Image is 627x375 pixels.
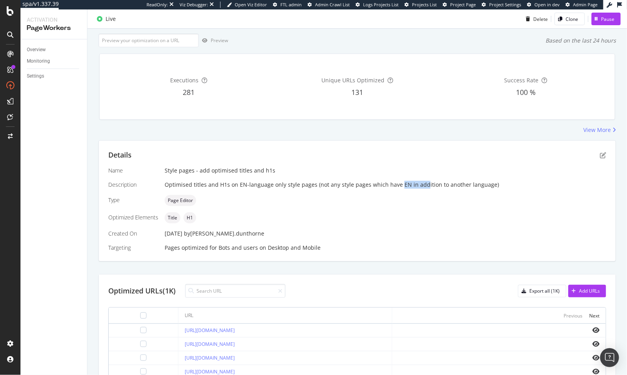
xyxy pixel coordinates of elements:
button: Preview [199,34,228,47]
button: Next [589,311,599,320]
div: Export all (1K) [529,288,560,294]
input: Preview your optimization on a URL [98,33,199,47]
div: ReadOnly: [147,2,168,8]
a: Projects List [404,2,437,8]
span: Page Editor [168,198,193,203]
div: Pages optimized for on [165,244,606,252]
a: View More [583,126,616,134]
button: Previous [564,311,582,320]
i: eye [592,355,599,361]
span: Open Viz Editor [235,2,267,7]
span: Project Page [450,2,476,7]
div: Optimised titles and H1s on EN-language only style pages (not any style pages which have EN in ad... [165,181,606,189]
a: Project Page [443,2,476,8]
a: Settings [27,72,82,80]
div: Next [589,312,599,319]
a: [URL][DOMAIN_NAME] [185,327,235,334]
button: Clone [555,13,585,25]
span: Logs Projects List [363,2,399,7]
span: Title [168,215,177,220]
div: Description [108,181,158,189]
div: Details [108,150,132,160]
div: Preview [211,37,228,44]
a: Admin Crawl List [308,2,350,8]
span: Project Settings [489,2,521,7]
i: eye [592,368,599,375]
span: Success Rate [505,76,539,84]
div: Add URLs [579,288,600,294]
div: Clone [566,15,578,22]
span: 100 % [516,87,536,97]
div: URL [185,312,193,319]
div: Previous [564,312,582,319]
div: Viz Debugger: [180,2,208,8]
button: Export all (1K) [518,285,566,297]
span: Admin Crawl List [315,2,350,7]
div: by [PERSON_NAME].dunthorne [184,230,264,238]
span: Unique URLs Optimized [321,76,384,84]
div: Open Intercom Messenger [600,348,619,367]
div: Optimized URLs (1K) [108,286,176,296]
span: Executions [170,76,198,84]
div: Pause [601,15,614,22]
a: Logs Projects List [356,2,399,8]
div: PageWorkers [27,24,81,33]
div: Optimized Elements [108,213,158,221]
a: Open in dev [527,2,560,8]
div: Settings [27,72,44,80]
div: neutral label [165,195,196,206]
div: View More [583,126,611,134]
div: Based on the last 24 hours [545,37,616,45]
a: Admin Page [566,2,597,8]
a: Project Settings [482,2,521,8]
div: Targeting [108,244,158,252]
span: FTL admin [280,2,302,7]
a: [URL][DOMAIN_NAME] [185,368,235,375]
a: FTL admin [273,2,302,8]
span: H1 [187,215,193,220]
div: Bots and users [219,244,258,252]
div: neutral label [165,212,180,223]
span: 281 [183,87,195,97]
a: Overview [27,46,82,54]
div: Name [108,167,158,175]
div: [DATE] [165,230,606,238]
button: Delete [523,13,548,25]
i: eye [592,341,599,347]
span: Projects List [412,2,437,7]
a: [URL][DOMAIN_NAME] [185,355,235,361]
a: Open Viz Editor [227,2,267,8]
i: eye [592,327,599,333]
a: Monitoring [27,57,82,65]
span: Admin Page [573,2,597,7]
div: Desktop and Mobile [268,244,321,252]
div: Activation [27,16,81,24]
span: Open in dev [534,2,560,7]
div: Monitoring [27,57,50,65]
div: Delete [533,15,548,22]
button: Pause [592,13,621,25]
div: Overview [27,46,46,54]
span: 131 [351,87,363,97]
div: Style pages - add optimised titles and h1s [165,167,606,175]
div: neutral label [184,212,196,223]
div: pen-to-square [600,152,606,158]
div: Created On [108,230,158,238]
div: Type [108,196,158,204]
div: Live [106,15,116,23]
button: Add URLs [568,285,606,297]
input: Search URL [185,284,286,298]
a: [URL][DOMAIN_NAME] [185,341,235,347]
